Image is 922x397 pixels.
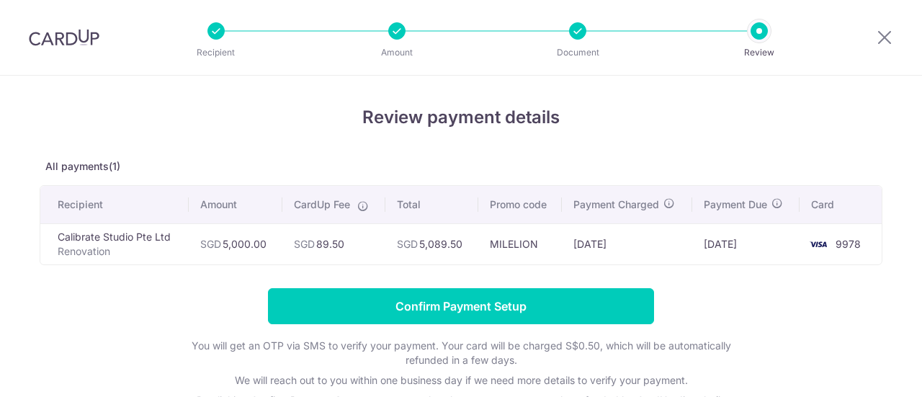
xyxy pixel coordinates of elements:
[478,186,562,223] th: Promo code
[200,238,221,250] span: SGD
[40,104,882,130] h4: Review payment details
[385,186,478,223] th: Total
[294,238,315,250] span: SGD
[189,223,282,264] td: 5,000.00
[173,339,749,367] p: You will get an OTP via SMS to verify your payment. Your card will be charged S$0.50, which will ...
[836,238,861,250] span: 9978
[344,45,450,60] p: Amount
[804,236,833,253] img: <span class="translation_missing" title="translation missing: en.account_steps.new_confirm_form.b...
[478,223,562,264] td: MILELION
[268,288,654,324] input: Confirm Payment Setup
[58,244,177,259] p: Renovation
[800,186,882,223] th: Card
[524,45,631,60] p: Document
[163,45,269,60] p: Recipient
[706,45,813,60] p: Review
[704,197,767,212] span: Payment Due
[397,238,418,250] span: SGD
[29,29,99,46] img: CardUp
[189,186,282,223] th: Amount
[385,223,478,264] td: 5,089.50
[294,197,350,212] span: CardUp Fee
[573,197,659,212] span: Payment Charged
[173,373,749,388] p: We will reach out to you within one business day if we need more details to verify your payment.
[40,223,189,264] td: Calibrate Studio Pte Ltd
[282,223,385,264] td: 89.50
[40,159,882,174] p: All payments(1)
[692,223,800,264] td: [DATE]
[562,223,692,264] td: [DATE]
[40,186,189,223] th: Recipient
